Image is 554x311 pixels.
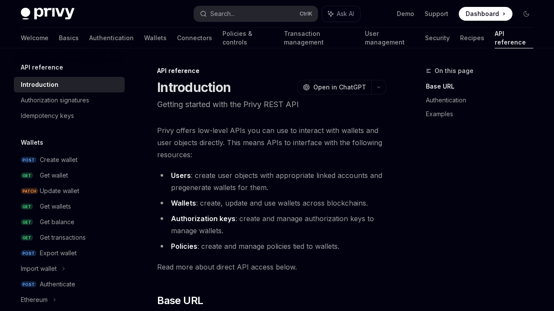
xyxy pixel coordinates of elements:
li: : create, update and use wallets across blockchains. [157,197,386,209]
div: Get wallet [40,170,68,181]
div: Import wallet [21,263,57,274]
span: On this page [435,66,473,76]
a: Examples [426,107,540,121]
a: Wallets [144,28,167,48]
div: Export wallet [40,248,77,258]
span: Open in ChatGPT [313,83,366,92]
span: POST [21,157,36,163]
a: POSTAuthenticate [14,276,125,292]
div: Create wallet [40,155,77,165]
a: Introduction [14,77,125,92]
span: Read more about direct API access below. [157,261,386,273]
a: Transaction management [284,28,354,48]
a: API reference [495,28,533,48]
strong: Policies [171,242,197,251]
button: Toggle dark mode [519,7,533,21]
h5: Wallets [21,137,43,148]
button: Open in ChatGPT [297,80,371,95]
div: Get wallets [40,201,71,212]
div: Authorization signatures [21,95,89,105]
div: Search... [210,9,235,19]
a: GETGet wallets [14,199,125,214]
div: Introduction [21,79,58,90]
span: Dashboard [466,10,499,18]
li: : create and manage authorization keys to manage wallets. [157,213,386,237]
a: Welcome [21,28,48,48]
div: Idempotency keys [21,111,74,121]
a: Basics [59,28,79,48]
span: GET [21,203,33,210]
a: POSTCreate wallet [14,152,125,168]
div: Update wallet [40,186,79,196]
a: POSTExport wallet [14,245,125,261]
span: POST [21,250,36,257]
a: Base URL [426,79,540,93]
span: PATCH [21,188,38,194]
span: GET [21,219,33,225]
a: Policies & controls [222,28,274,48]
span: Privy offers low-level APIs you can use to interact with wallets and user objects directly. This ... [157,124,386,161]
a: Demo [397,10,414,18]
button: Ask AI [322,6,360,22]
a: Support [425,10,448,18]
button: Search...CtrlK [194,6,318,22]
strong: Users [171,171,191,180]
a: PATCHUpdate wallet [14,183,125,199]
span: Ask AI [337,10,354,18]
a: GETGet wallet [14,168,125,183]
span: GET [21,235,33,241]
a: Connectors [177,28,212,48]
span: Ctrl K [300,10,312,17]
span: POST [21,281,36,288]
div: API reference [157,67,386,75]
h5: API reference [21,62,63,73]
strong: Authorization keys [171,214,235,223]
a: Recipes [460,28,484,48]
span: GET [21,172,33,179]
h1: Introduction [157,79,231,95]
a: Security [425,28,450,48]
li: : create user objects with appropriate linked accounts and pregenerate wallets for them. [157,169,386,194]
div: Ethereum [21,295,48,305]
li: : create and manage policies tied to wallets. [157,240,386,252]
p: Getting started with the Privy REST API [157,98,386,111]
a: Dashboard [459,7,512,21]
strong: Wallets [171,199,196,207]
a: Authentication [426,93,540,107]
a: GETGet transactions [14,230,125,245]
div: Get transactions [40,232,86,243]
a: Authentication [89,28,134,48]
a: Idempotency keys [14,108,125,124]
a: Authorization signatures [14,92,125,108]
div: Get balance [40,217,74,227]
img: dark logo [21,8,74,20]
a: GETGet balance [14,214,125,230]
div: Authenticate [40,279,75,289]
span: Base URL [157,294,203,308]
a: User management [365,28,415,48]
